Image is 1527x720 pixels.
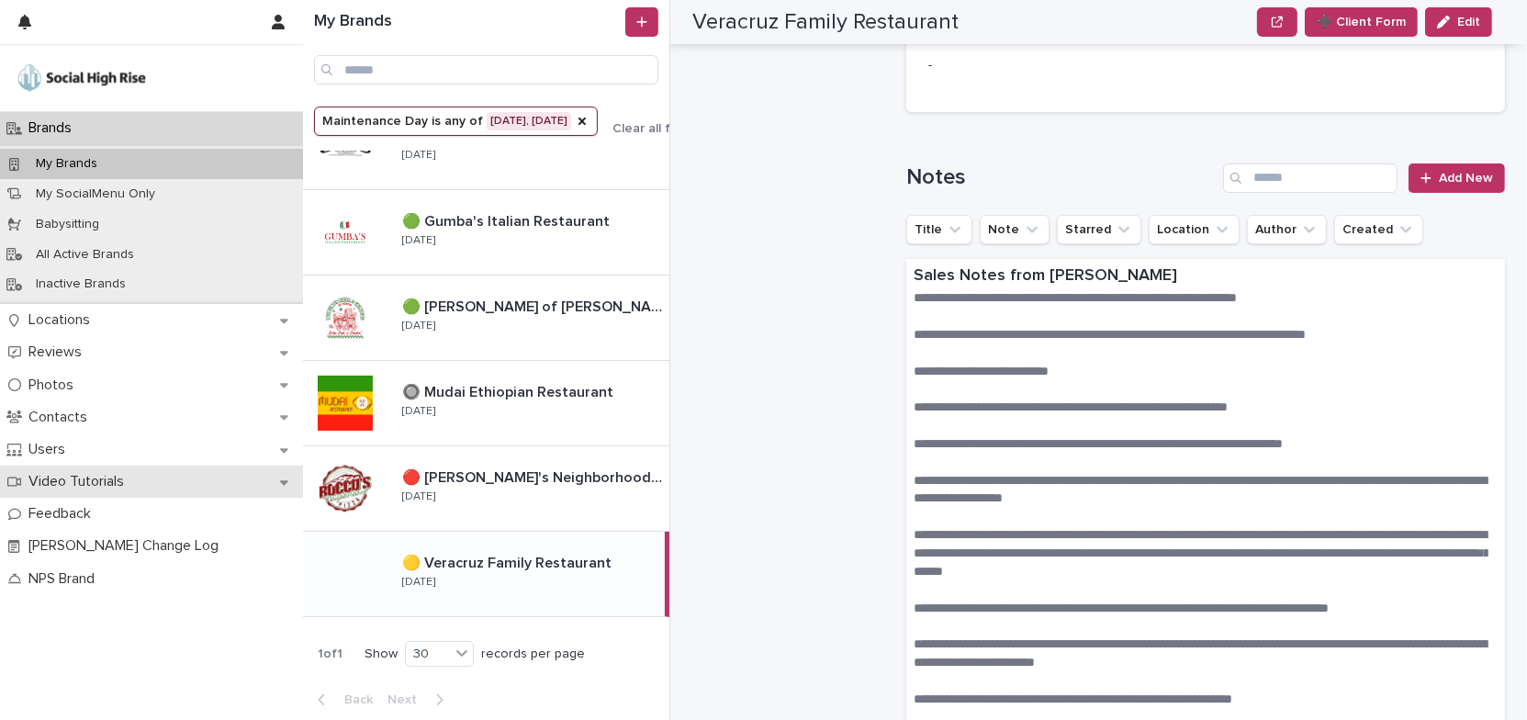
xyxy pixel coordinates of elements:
[303,532,669,617] a: 🟡 Veracruz Family Restaurant🟡 Veracruz Family Restaurant [DATE]
[21,473,139,490] p: Video Tutorials
[481,647,585,662] p: records per page
[21,343,96,361] p: Reviews
[906,164,1216,191] h1: Notes
[21,186,170,202] p: My SocialMenu Only
[380,692,458,708] button: Next
[906,215,972,244] button: Title
[21,377,88,394] p: Photos
[402,466,666,487] p: 🔴 [PERSON_NAME]'s Neighborhood Pizza
[303,692,380,708] button: Back
[406,645,450,664] div: 30
[1334,215,1423,244] button: Created
[980,215,1050,244] button: Note
[1425,7,1492,37] button: Edit
[402,295,666,316] p: 🟢 [PERSON_NAME] of [PERSON_NAME]
[314,55,658,84] input: Search
[21,505,106,523] p: Feedback
[612,122,700,135] span: Clear all filters
[314,107,598,136] button: Maintenance Day
[402,209,613,231] p: 🟢 Gumba's Italian Restaurant
[303,632,357,677] p: 1 of 1
[402,380,617,401] p: 🔘 Mudai Ethiopian Restaurant
[21,156,112,172] p: My Brands
[402,551,615,572] p: 🟡 Veracruz Family Restaurant
[1409,163,1505,193] a: Add New
[402,405,435,418] p: [DATE]
[21,311,105,329] p: Locations
[303,190,669,276] a: 🟢 Gumba's Italian Restaurant🟢 Gumba's Italian Restaurant [DATE]
[1317,13,1406,31] span: ➕ Client Form
[1439,172,1493,185] span: Add New
[402,234,435,247] p: [DATE]
[1457,16,1480,28] span: Edit
[402,576,435,589] p: [DATE]
[15,60,149,96] img: o5DnuTxEQV6sW9jFYBBf
[1057,215,1141,244] button: Starred
[21,247,149,263] p: All Active Brands
[21,217,114,232] p: Babysitting
[598,122,700,135] button: Clear all filters
[1305,7,1418,37] button: ➕ Client Form
[21,409,102,426] p: Contacts
[21,570,109,588] p: NPS Brand
[21,441,80,458] p: Users
[1149,215,1240,244] button: Location
[303,361,669,446] a: 🔘 Mudai Ethiopian Restaurant🔘 Mudai Ethiopian Restaurant [DATE]
[402,320,435,332] p: [DATE]
[1223,163,1398,193] input: Search
[402,490,435,503] p: [DATE]
[303,446,669,532] a: 🔴 [PERSON_NAME]'s Neighborhood Pizza🔴 [PERSON_NAME]'s Neighborhood Pizza [DATE]
[21,537,233,555] p: [PERSON_NAME] Change Log
[928,56,1098,75] p: -
[1247,215,1327,244] button: Author
[692,9,959,36] h2: Veracruz Family Restaurant
[365,647,398,662] p: Show
[402,149,435,162] p: [DATE]
[314,12,622,32] h1: My Brands
[387,693,428,706] span: Next
[21,276,140,292] p: Inactive Brands
[303,276,669,361] a: 🟢 [PERSON_NAME] of [PERSON_NAME]🟢 [PERSON_NAME] of [PERSON_NAME] [DATE]
[914,266,1498,287] p: Sales Notes from [PERSON_NAME]
[21,119,86,137] p: Brands
[333,693,373,706] span: Back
